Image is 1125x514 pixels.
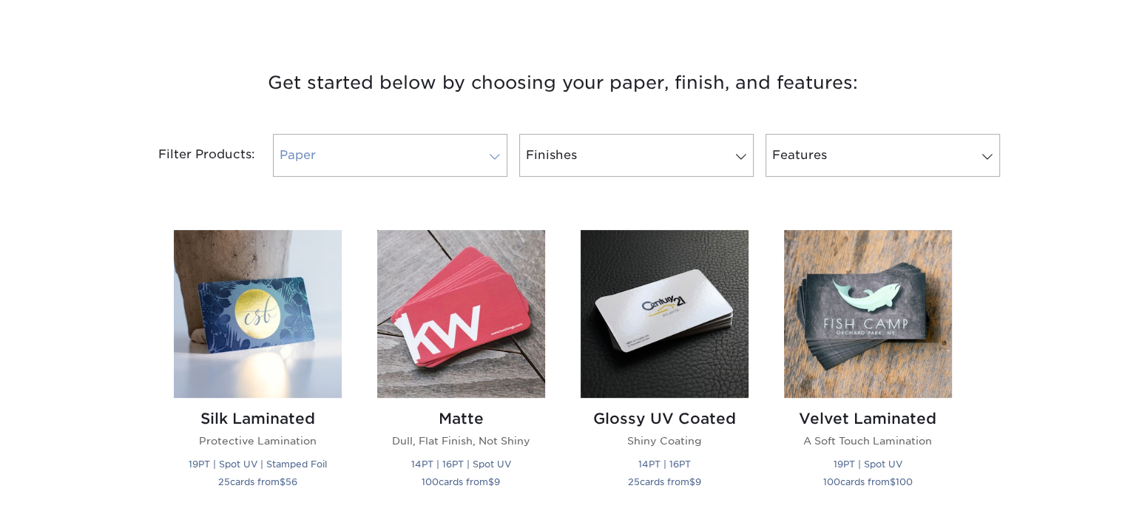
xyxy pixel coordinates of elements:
[422,476,439,487] span: 100
[823,476,913,487] small: cards from
[422,476,500,487] small: cards from
[581,410,749,427] h2: Glossy UV Coated
[377,410,545,427] h2: Matte
[189,459,327,470] small: 19PT | Spot UV | Stamped Foil
[581,230,749,507] a: Glossy UV Coated Business Cards Glossy UV Coated Shiny Coating 14PT | 16PT 25cards from$9
[628,476,640,487] span: 25
[174,230,342,398] img: Silk Laminated Business Cards
[784,230,952,398] img: Velvet Laminated Business Cards
[890,476,896,487] span: $
[174,230,342,507] a: Silk Laminated Business Cards Silk Laminated Protective Lamination 19PT | Spot UV | Stamped Foil ...
[286,476,297,487] span: 56
[273,134,507,177] a: Paper
[174,433,342,448] p: Protective Lamination
[896,476,913,487] span: 100
[218,476,297,487] small: cards from
[119,134,267,177] div: Filter Products:
[411,459,511,470] small: 14PT | 16PT | Spot UV
[823,476,840,487] span: 100
[174,410,342,427] h2: Silk Laminated
[519,134,754,177] a: Finishes
[784,433,952,448] p: A Soft Touch Lamination
[494,476,500,487] span: 9
[377,433,545,448] p: Dull, Flat Finish, Not Shiny
[628,476,701,487] small: cards from
[130,50,996,116] h3: Get started below by choosing your paper, finish, and features:
[784,410,952,427] h2: Velvet Laminated
[784,230,952,507] a: Velvet Laminated Business Cards Velvet Laminated A Soft Touch Lamination 19PT | Spot UV 100cards ...
[834,459,902,470] small: 19PT | Spot UV
[581,230,749,398] img: Glossy UV Coated Business Cards
[218,476,230,487] span: 25
[689,476,695,487] span: $
[280,476,286,487] span: $
[488,476,494,487] span: $
[4,469,126,509] iframe: Google Customer Reviews
[695,476,701,487] span: 9
[766,134,1000,177] a: Features
[638,459,691,470] small: 14PT | 16PT
[377,230,545,398] img: Matte Business Cards
[581,433,749,448] p: Shiny Coating
[377,230,545,507] a: Matte Business Cards Matte Dull, Flat Finish, Not Shiny 14PT | 16PT | Spot UV 100cards from$9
